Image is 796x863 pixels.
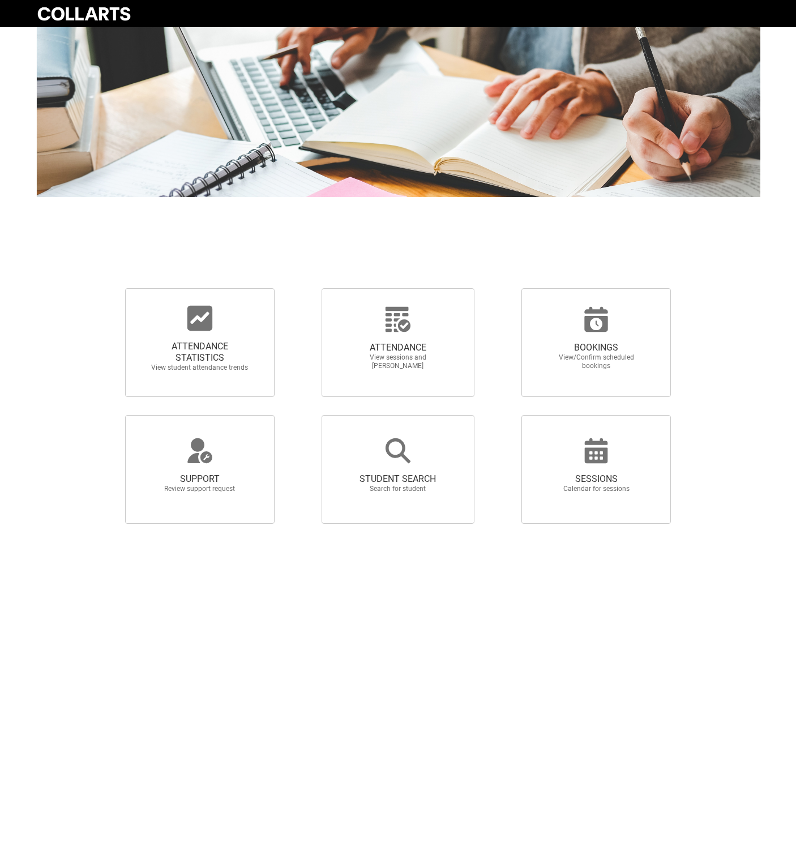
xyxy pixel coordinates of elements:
span: SESSIONS [546,473,646,485]
span: Search for student [348,485,448,493]
span: SUPPORT [150,473,250,485]
span: STUDENT SEARCH [348,473,448,485]
span: Review support request [150,485,250,493]
span: View/Confirm scheduled bookings [546,353,646,370]
span: ATTENDANCE STATISTICS [150,341,250,364]
span: ATTENDANCE [348,342,448,353]
span: View sessions and [PERSON_NAME] [348,353,448,370]
span: BOOKINGS [546,342,646,353]
button: User Profile [755,12,760,13]
span: Calendar for sessions [546,485,646,493]
span: View student attendance trends [150,364,250,372]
